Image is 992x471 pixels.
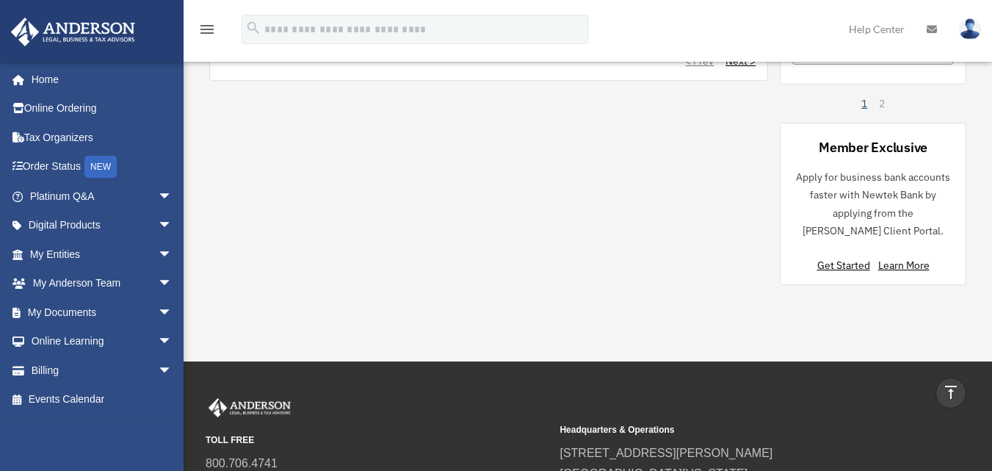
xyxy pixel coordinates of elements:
span: arrow_drop_down [158,327,187,357]
i: vertical_align_top [942,384,960,401]
span: arrow_drop_down [158,298,187,328]
span: arrow_drop_down [158,240,187,270]
a: 800.706.4741 [206,457,278,470]
img: Anderson Advisors Platinum Portal [206,398,294,417]
p: Apply for business bank accounts faster with Newtek Bank by applying from the [PERSON_NAME] Clien... [792,168,954,240]
a: menu [198,26,216,38]
a: My Documentsarrow_drop_down [10,298,195,327]
a: Online Ordering [10,94,195,123]
small: TOLL FREE [206,433,549,448]
a: Order StatusNEW [10,152,195,182]
a: vertical_align_top [935,378,966,409]
span: arrow_drop_down [158,181,187,212]
span: arrow_drop_down [158,211,187,241]
small: Headquarters & Operations [560,423,903,438]
div: Member Exclusive [819,138,927,157]
div: NEW [84,156,117,178]
a: Digital Productsarrow_drop_down [10,211,195,240]
span: arrow_drop_down [158,269,187,299]
span: arrow_drop_down [158,356,187,386]
a: [STREET_ADDRESS][PERSON_NAME] [560,447,772,459]
a: Online Learningarrow_drop_down [10,327,195,356]
i: search [245,20,261,36]
img: Anderson Advisors Platinum Portal [7,18,140,46]
a: Billingarrow_drop_down [10,356,195,385]
a: Tax Organizers [10,123,195,152]
i: menu [198,21,216,38]
img: User Pic [959,18,981,40]
a: Get Started [817,259,876,272]
a: Platinum Q&Aarrow_drop_down [10,181,195,211]
a: Events Calendar [10,385,195,414]
a: Home [10,65,187,94]
a: My Entitiesarrow_drop_down [10,240,195,269]
a: Learn More [878,259,930,272]
a: My Anderson Teamarrow_drop_down [10,269,195,298]
a: 1 [861,96,867,111]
